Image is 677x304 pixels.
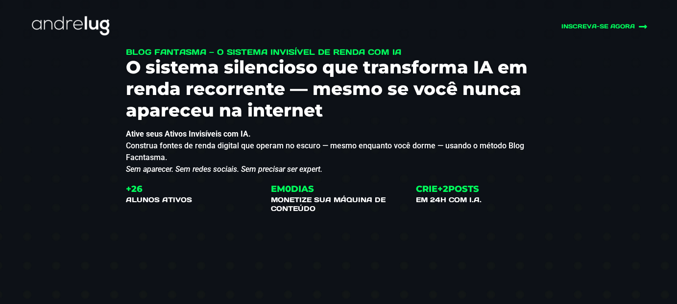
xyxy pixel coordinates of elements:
em: Sem aparecer. Sem redes sociais. Sem precisar ser expert. [126,164,322,174]
div: + [126,183,192,195]
h4: EM 24H COM I.A. [416,195,482,204]
h4: ALUNOS ativos [126,195,192,204]
span: 2 [443,184,448,194]
h1: Blog Fantasma — O Sistema Invisível de Renda com IA [126,47,551,56]
div: CRIE+ POSTS [416,183,482,195]
p: Construa fontes de renda digital que operam no escuro — mesmo enquanto você dorme — usando o méto... [126,128,551,175]
div: EM DIAS [271,183,406,195]
strong: Ative seus Ativos Invisíveis com IA. [126,129,251,139]
span: 0 [285,184,291,194]
span: 26 [131,184,143,194]
h3: O sistema silencioso que transforma IA em renda recorrente — mesmo se você nunca apareceu na inte... [126,56,551,121]
a: INSCREVA-SE AGORA [460,22,648,31]
h4: MONETIZE SUA MÁQUINA DE CONTEÚDO [271,195,406,213]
